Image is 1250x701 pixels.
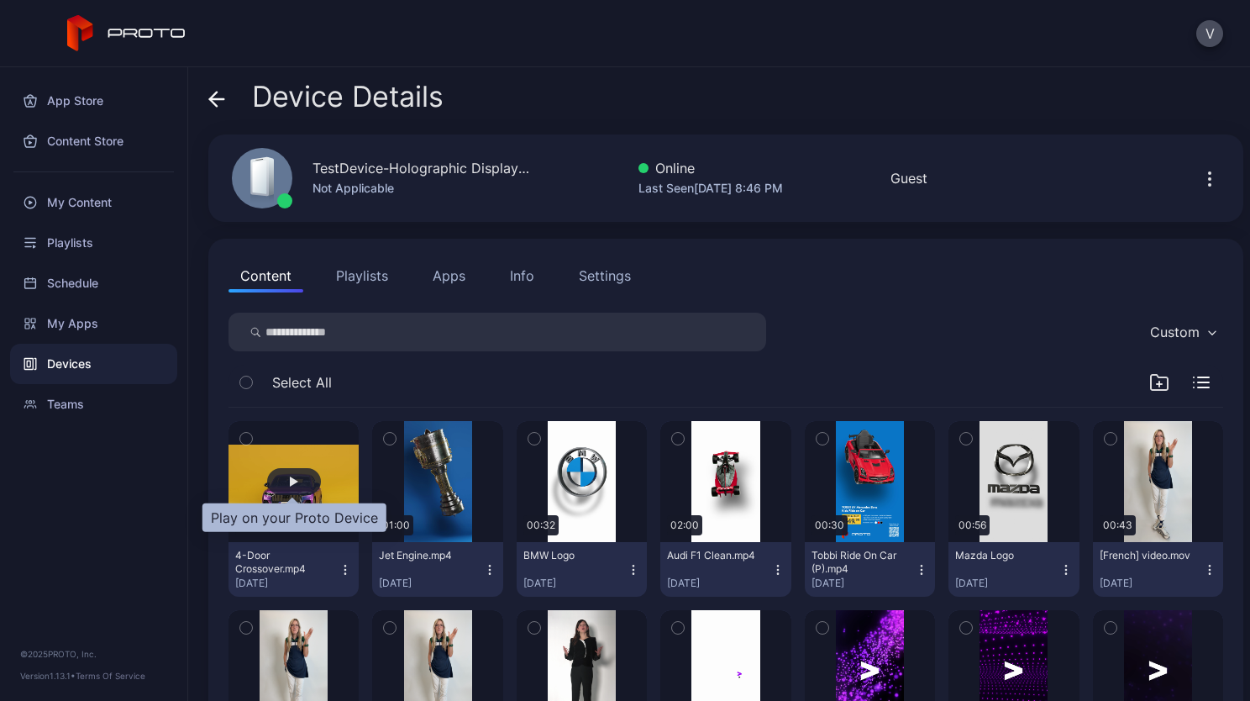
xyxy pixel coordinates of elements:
div: Guest [890,168,927,188]
button: 4-Door Crossover.mp4[DATE] [228,542,359,597]
button: Audi F1 Clean.mp4[DATE] [660,542,790,597]
div: © 2025 PROTO, Inc. [20,647,167,661]
div: Online [638,158,783,178]
div: [DATE] [1100,577,1203,590]
a: My Apps [10,303,177,344]
a: My Content [10,182,177,223]
div: [DATE] [667,577,770,590]
span: Select All [272,372,332,393]
div: [French] video.mov [1100,549,1192,562]
a: Teams [10,384,177,424]
div: [DATE] [379,577,482,590]
button: [French] video.mov[DATE] [1093,542,1223,597]
button: Apps [421,259,477,293]
button: Tobbi Ride On Car (P).mp4[DATE] [805,542,935,597]
button: BMW Logo[DATE] [517,542,647,597]
div: Custom [1150,324,1200,340]
a: Schedule [10,263,177,303]
div: 4-Door Crossover.mp4 [235,549,328,576]
span: Version 1.13.1 • [20,671,76,681]
div: Info [510,266,534,286]
button: Jet Engine.mp4[DATE] [372,542,502,597]
div: Audi F1 Clean.mp4 [667,549,759,562]
div: [DATE] [811,577,915,590]
div: BMW Logo [523,549,616,562]
div: TestDevice-Holographic Display-[GEOGRAPHIC_DATA]-500West-Showcase [312,158,531,178]
a: Terms Of Service [76,671,145,681]
div: [DATE] [523,577,627,590]
div: Not Applicable [312,178,531,198]
div: Tobbi Ride On Car (P).mp4 [811,549,904,576]
a: Devices [10,344,177,384]
button: Settings [567,259,643,293]
button: Content [228,259,303,293]
button: Info [498,259,546,293]
span: Device Details [252,81,444,113]
a: Playlists [10,223,177,263]
a: App Store [10,81,177,121]
div: Play on your Proto Device [202,503,386,532]
a: Content Store [10,121,177,161]
button: Custom [1142,313,1223,351]
button: Playlists [324,259,400,293]
div: [DATE] [955,577,1058,590]
button: V [1196,20,1223,47]
button: Mazda Logo[DATE] [948,542,1079,597]
div: Settings [579,266,631,286]
div: [DATE] [235,577,339,590]
div: Jet Engine.mp4 [379,549,471,562]
div: Mazda Logo [955,549,1048,562]
div: Last Seen [DATE] 8:46 PM [638,178,783,198]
